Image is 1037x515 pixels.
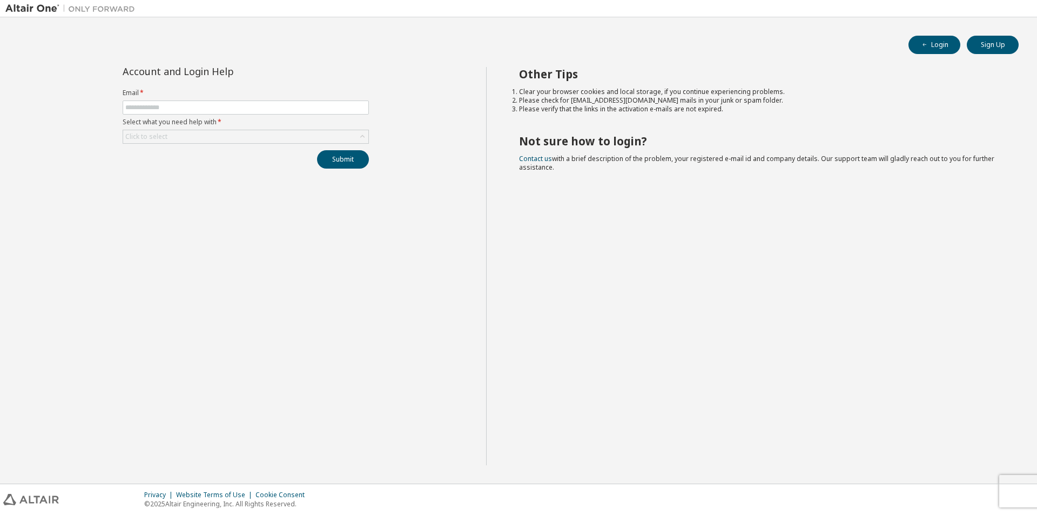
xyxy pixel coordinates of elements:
[519,96,1000,105] li: Please check for [EMAIL_ADDRESS][DOMAIN_NAME] mails in your junk or spam folder.
[908,36,960,54] button: Login
[144,491,176,499] div: Privacy
[519,154,994,172] span: with a brief description of the problem, your registered e-mail id and company details. Our suppo...
[123,118,369,126] label: Select what you need help with
[967,36,1019,54] button: Sign Up
[519,154,552,163] a: Contact us
[144,499,311,509] p: © 2025 Altair Engineering, Inc. All Rights Reserved.
[3,494,59,505] img: altair_logo.svg
[5,3,140,14] img: Altair One
[125,132,167,141] div: Click to select
[317,150,369,169] button: Submit
[519,88,1000,96] li: Clear your browser cookies and local storage, if you continue experiencing problems.
[519,105,1000,113] li: Please verify that the links in the activation e-mails are not expired.
[519,67,1000,81] h2: Other Tips
[123,67,320,76] div: Account and Login Help
[176,491,255,499] div: Website Terms of Use
[255,491,311,499] div: Cookie Consent
[123,89,369,97] label: Email
[123,130,368,143] div: Click to select
[519,134,1000,148] h2: Not sure how to login?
